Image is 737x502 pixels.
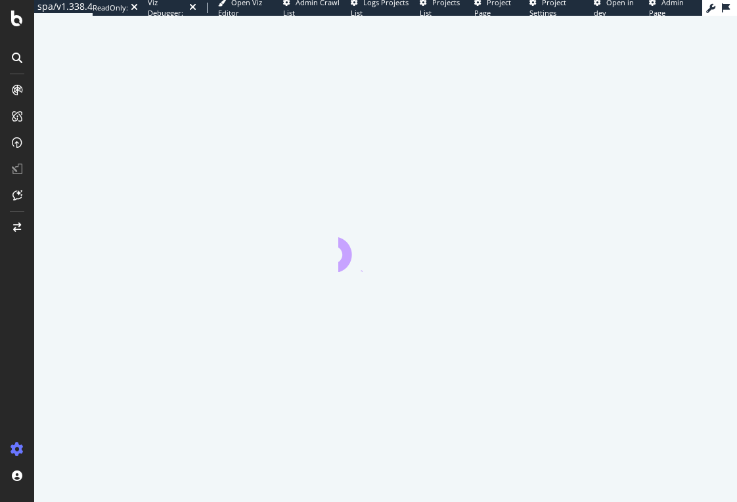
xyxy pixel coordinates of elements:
div: ReadOnly: [93,3,128,13]
div: animation [338,225,433,272]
